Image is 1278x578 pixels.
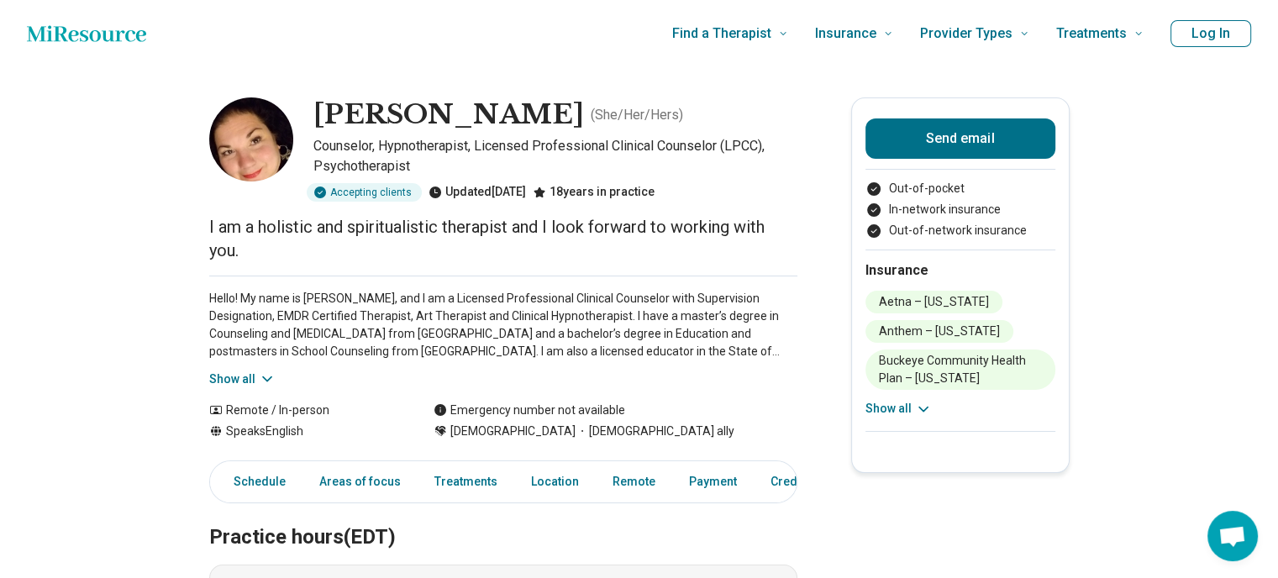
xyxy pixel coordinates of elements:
li: Out-of-pocket [865,180,1055,197]
button: Show all [209,370,276,388]
h2: Insurance [865,260,1055,281]
p: Counselor, Hypnotherapist, Licensed Professional Clinical Counselor (LPCC), Psychotherapist [313,136,797,176]
a: Home page [27,17,146,50]
li: Aetna – [US_STATE] [865,291,1002,313]
span: Provider Types [920,22,1012,45]
div: Speaks English [209,423,400,440]
li: In-network insurance [865,201,1055,218]
li: Buckeye Community Health Plan – [US_STATE] [865,349,1055,390]
a: Location [521,465,589,499]
a: Areas of focus [309,465,411,499]
a: Remote [602,465,665,499]
div: Emergency number not available [434,402,625,419]
li: Anthem – [US_STATE] [865,320,1013,343]
span: Insurance [815,22,876,45]
button: Show all [865,400,932,418]
button: Send email [865,118,1055,159]
button: Log In [1170,20,1251,47]
p: ( She/Her/Hers ) [591,105,683,125]
p: I am a holistic and spiritualistic therapist and I look forward to working with you. [209,215,797,262]
div: Updated [DATE] [429,183,526,202]
span: Treatments [1056,22,1127,45]
h1: [PERSON_NAME] [313,97,584,133]
div: Remote / In-person [209,402,400,419]
li: Out-of-network insurance [865,222,1055,239]
a: Schedule [213,465,296,499]
h2: Practice hours (EDT) [209,483,797,552]
span: [DEMOGRAPHIC_DATA] ally [576,423,734,440]
a: Credentials [760,465,844,499]
div: Open chat [1207,511,1258,561]
a: Treatments [424,465,508,499]
img: Diane Maytas, Counselor [209,97,293,181]
div: 18 years in practice [533,183,655,202]
ul: Payment options [865,180,1055,239]
p: Hello! My name is [PERSON_NAME], and I am a Licensed Professional Clinical Counselor with Supervi... [209,290,797,360]
a: Payment [679,465,747,499]
span: Find a Therapist [672,22,771,45]
span: [DEMOGRAPHIC_DATA] [450,423,576,440]
div: Accepting clients [307,183,422,202]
